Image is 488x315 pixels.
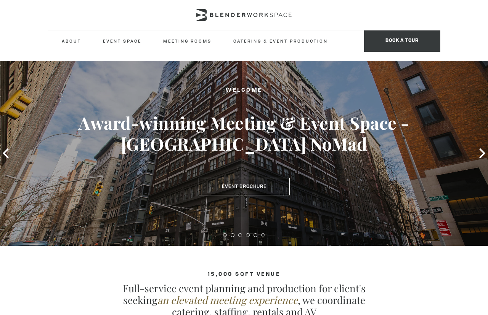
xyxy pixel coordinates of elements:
[56,30,87,51] a: About
[97,30,148,51] a: Event Space
[24,86,464,95] h2: Welcome
[364,30,440,52] span: Book a tour
[157,293,298,307] em: an elevated meeting experience
[24,112,464,155] h3: Award-winning Meeting & Event Space - [GEOGRAPHIC_DATA] NoMad
[157,30,218,51] a: Meeting Rooms
[199,178,290,195] a: Event Brochure
[227,30,334,51] a: Catering & Event Production
[48,271,440,277] h4: 15,000 sqft venue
